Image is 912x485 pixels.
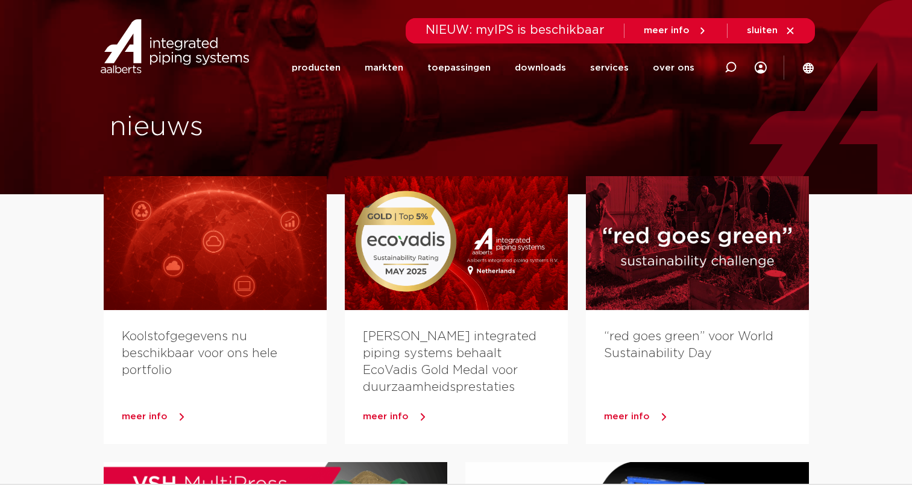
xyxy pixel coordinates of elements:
[747,25,796,36] a: sluiten
[427,43,491,92] a: toepassingen
[365,43,403,92] a: markten
[363,331,536,393] a: [PERSON_NAME] integrated piping systems behaalt EcoVadis Gold Medal voor duurzaamheidsprestaties
[292,43,341,92] a: producten
[604,412,650,421] span: meer info
[363,408,568,426] a: meer info
[515,43,566,92] a: downloads
[122,408,327,426] a: meer info
[292,43,694,92] nav: Menu
[363,412,409,421] span: meer info
[604,331,773,360] a: “red goes green” voor World Sustainability Day
[604,408,809,426] a: meer info
[755,43,767,92] div: my IPS
[747,26,778,35] span: sluiten
[122,331,277,376] a: Koolstofgegevens nu beschikbaar voor ons hele portfolio
[653,43,694,92] a: over ons
[644,26,690,35] span: meer info
[644,25,708,36] a: meer info
[110,108,450,147] h1: nieuws
[590,43,629,92] a: services
[122,412,168,421] span: meer info
[426,24,605,36] span: NIEUW: myIPS is beschikbaar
